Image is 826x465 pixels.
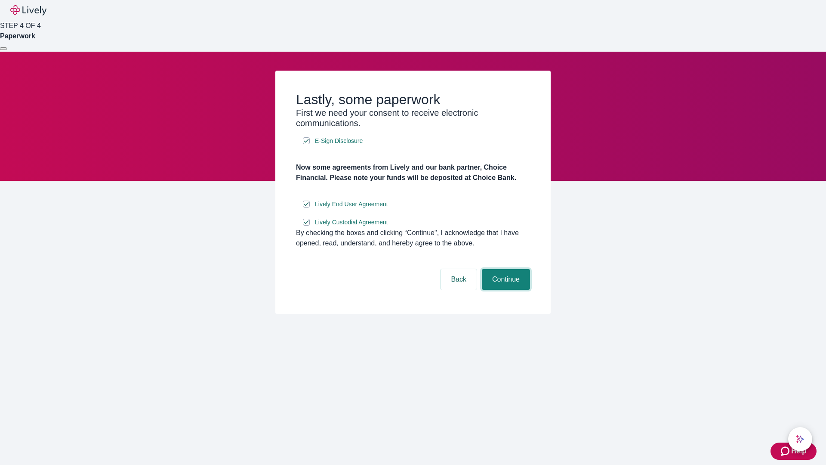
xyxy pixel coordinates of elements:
[315,200,388,209] span: Lively End User Agreement
[796,435,804,443] svg: Lively AI Assistant
[482,269,530,290] button: Continue
[441,269,477,290] button: Back
[781,446,791,456] svg: Zendesk support icon
[315,136,363,146] span: E-Sign Disclosure
[771,443,817,460] button: Zendesk support iconHelp
[313,199,390,210] a: e-sign disclosure document
[10,5,46,15] img: Lively
[296,108,530,128] h3: First we need your consent to receive electronic communications.
[791,446,806,456] span: Help
[313,136,364,146] a: e-sign disclosure document
[296,228,530,248] div: By checking the boxes and clicking “Continue", I acknowledge that I have opened, read, understand...
[296,162,530,183] h4: Now some agreements from Lively and our bank partner, Choice Financial. Please note your funds wi...
[788,427,812,451] button: chat
[313,217,390,228] a: e-sign disclosure document
[315,218,388,227] span: Lively Custodial Agreement
[296,91,530,108] h2: Lastly, some paperwork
